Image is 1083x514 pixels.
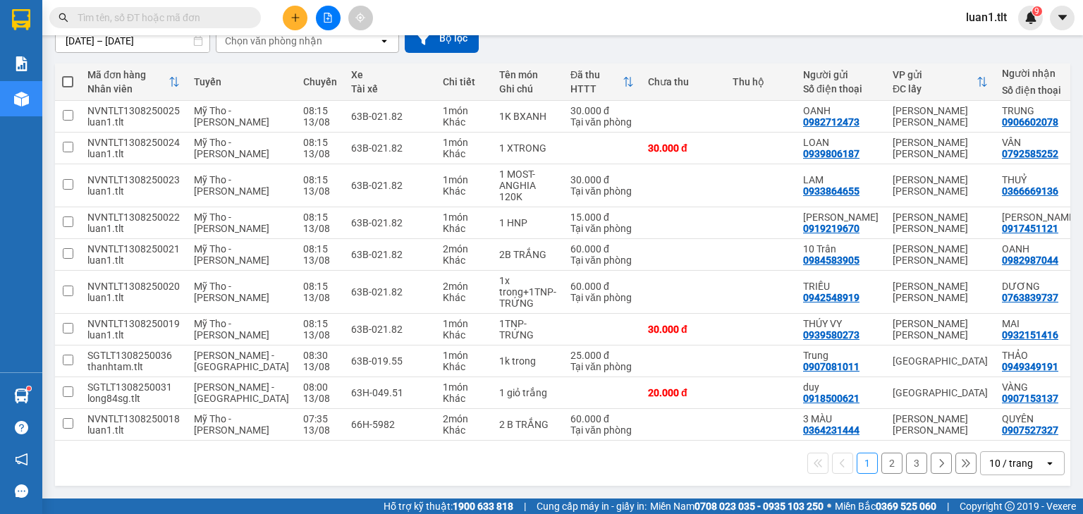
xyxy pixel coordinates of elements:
[443,174,485,185] div: 1 món
[87,361,180,372] div: thanhtam.tlt
[355,13,365,23] span: aim
[87,223,180,234] div: luan1.tlt
[303,137,337,148] div: 08:15
[570,83,623,94] div: HTTT
[499,83,556,94] div: Ghi chú
[1002,281,1077,292] div: DƯƠNG
[194,318,269,341] span: Mỹ Tho - [PERSON_NAME]
[194,105,269,128] span: Mỹ Tho - [PERSON_NAME]
[499,217,556,228] div: 1 HNP
[1002,292,1058,303] div: 0763839737
[443,413,485,424] div: 2 món
[803,148,859,159] div: 0939806187
[893,137,988,159] div: [PERSON_NAME] [PERSON_NAME]
[695,501,824,512] strong: 0708 023 035 - 0935 103 250
[803,212,879,223] div: NGUYỆT THANH
[499,355,556,367] div: 1k trong
[443,361,485,372] div: Khác
[351,180,429,191] div: 63B-021.82
[947,498,949,514] span: |
[733,76,789,87] div: Thu hộ
[1034,6,1039,16] span: 9
[570,116,634,128] div: Tại văn phòng
[351,419,429,430] div: 66H-5982
[351,286,429,298] div: 63B-021.82
[1002,318,1077,329] div: MAI
[225,34,322,48] div: Chọn văn phòng nhận
[303,318,337,329] div: 08:15
[194,350,289,372] span: [PERSON_NAME] - [GEOGRAPHIC_DATA]
[1002,148,1058,159] div: 0792585252
[443,185,485,197] div: Khác
[803,424,859,436] div: 0364231444
[443,116,485,128] div: Khác
[1044,458,1056,469] svg: open
[1002,212,1077,223] div: KIM CHI
[15,453,28,466] span: notification
[563,63,641,101] th: Toggle SortBy
[499,69,556,80] div: Tên món
[443,381,485,393] div: 1 món
[803,174,879,185] div: LAM
[1002,381,1077,393] div: VÀNG
[443,255,485,266] div: Khác
[1002,243,1077,255] div: OANH
[835,498,936,514] span: Miền Bắc
[303,350,337,361] div: 08:30
[876,501,936,512] strong: 0369 525 060
[443,223,485,234] div: Khác
[1002,393,1058,404] div: 0907153137
[827,503,831,509] span: ⚪️
[893,413,988,436] div: [PERSON_NAME] [PERSON_NAME]
[87,318,180,329] div: NVNTLT1308250019
[1005,501,1015,511] span: copyright
[570,350,634,361] div: 25.000 đ
[87,424,180,436] div: luan1.tlt
[351,387,429,398] div: 63H-049.51
[1024,11,1037,24] img: icon-new-feature
[87,212,180,223] div: NVNTLT1308250022
[443,292,485,303] div: Khác
[303,281,337,292] div: 08:15
[443,281,485,292] div: 2 món
[87,69,169,80] div: Mã đơn hàng
[803,413,879,424] div: 3 MÀU
[303,212,337,223] div: 08:15
[303,174,337,185] div: 08:15
[316,6,341,30] button: file-add
[194,137,269,159] span: Mỹ Tho - [PERSON_NAME]
[989,456,1033,470] div: 10 / trang
[87,243,180,255] div: NVNTLT1308250021
[570,223,634,234] div: Tại văn phòng
[570,424,634,436] div: Tại văn phòng
[303,185,337,197] div: 13/08
[893,355,988,367] div: [GEOGRAPHIC_DATA]
[648,76,718,87] div: Chưa thu
[87,174,180,185] div: NVNTLT1308250023
[348,6,373,30] button: aim
[803,361,859,372] div: 0907081011
[87,350,180,361] div: SGTLT1308250036
[194,381,289,404] span: [PERSON_NAME] - [GEOGRAPHIC_DATA]
[443,76,485,87] div: Chi tiết
[893,318,988,341] div: [PERSON_NAME] [PERSON_NAME]
[87,116,180,128] div: luan1.tlt
[303,292,337,303] div: 13/08
[443,393,485,404] div: Khác
[87,393,180,404] div: long84sg.tlt
[283,6,307,30] button: plus
[87,185,180,197] div: luan1.tlt
[499,142,556,154] div: 1 XTRONG
[351,83,429,94] div: Tài xế
[87,281,180,292] div: NVNTLT1308250020
[893,387,988,398] div: [GEOGRAPHIC_DATA]
[906,453,927,474] button: 3
[405,24,479,53] button: Bộ lọc
[1002,174,1077,185] div: THUỶ
[443,243,485,255] div: 2 món
[499,387,556,398] div: 1 giỏ trắng
[803,223,859,234] div: 0919219670
[803,105,879,116] div: OANH
[893,83,977,94] div: ĐC lấy
[87,83,169,94] div: Nhân viên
